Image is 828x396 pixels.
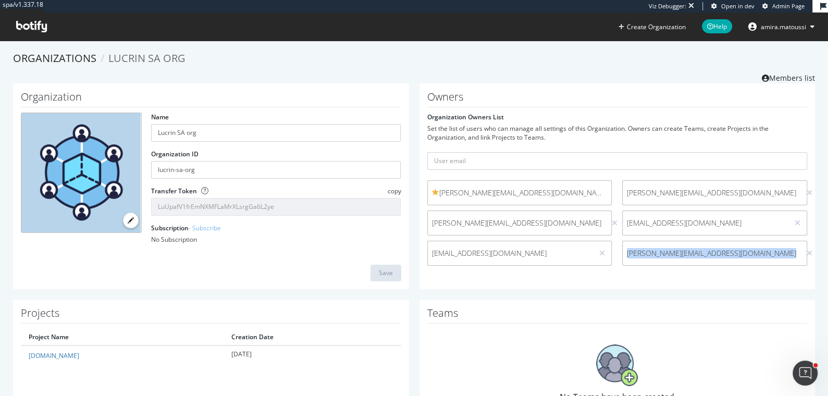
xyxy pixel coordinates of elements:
ol: breadcrumbs [13,51,815,66]
label: Subscription [151,224,221,232]
a: Organizations [13,51,96,65]
h1: Organization [21,91,401,107]
h1: Owners [427,91,808,107]
span: Help [702,19,732,33]
iframe: Intercom live chat [793,361,818,386]
div: Save [379,268,393,277]
a: Open in dev [711,2,755,10]
h1: Projects [21,307,401,324]
span: copy [387,187,401,195]
span: Open in dev [721,2,755,10]
div: No Subscription [151,235,401,244]
label: Organization Owners List [427,113,504,121]
span: [PERSON_NAME][EMAIL_ADDRESS][DOMAIN_NAME] [432,188,608,198]
input: Organization ID [151,161,401,179]
img: No Teams have been created [596,344,638,386]
th: Creation Date [224,329,401,345]
input: User email [427,152,808,170]
td: [DATE] [224,345,401,365]
h1: Teams [427,307,808,324]
button: Save [370,265,401,281]
label: Transfer Token [151,187,197,195]
span: amira.matoussi [761,22,806,31]
span: [EMAIL_ADDRESS][DOMAIN_NAME] [432,248,589,258]
button: amira.matoussi [740,18,823,35]
span: Admin Page [772,2,805,10]
input: name [151,124,401,142]
label: Organization ID [151,150,199,158]
th: Project Name [21,329,224,345]
div: Set the list of users who can manage all settings of this Organization. Owners can create Teams, ... [427,124,808,142]
span: [PERSON_NAME][EMAIL_ADDRESS][DOMAIN_NAME] [627,188,796,198]
span: [PERSON_NAME][EMAIL_ADDRESS][DOMAIN_NAME] [432,218,601,228]
label: Name [151,113,169,121]
a: [DOMAIN_NAME] [29,351,79,360]
span: [PERSON_NAME][EMAIL_ADDRESS][DOMAIN_NAME] [627,248,796,258]
span: [EMAIL_ADDRESS][DOMAIN_NAME] [627,218,784,228]
a: Members list [762,70,815,83]
div: Viz Debugger: [649,2,686,10]
span: Lucrin SA org [108,51,186,65]
a: Admin Page [762,2,805,10]
button: Create Organization [618,22,686,32]
a: - Subscribe [189,224,221,232]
